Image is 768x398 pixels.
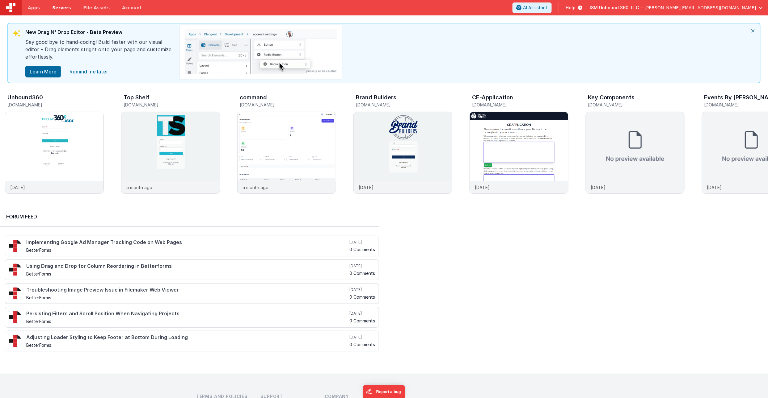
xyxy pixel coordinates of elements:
h4: Persisting Filters and Scroll Position When Navigating Projects [26,311,348,317]
h3: Top Shelf [124,94,150,101]
p: [DATE] [591,184,606,191]
h5: [DOMAIN_NAME] [356,102,452,107]
img: 295_2.png [9,287,21,300]
button: AI Assistant [513,2,552,13]
a: Troubleshooting Image Preview Issue in Filemaker Web Viewer BetterForms [DATE] 0 Comments [5,283,379,304]
i: close [746,23,760,38]
h3: command [240,94,267,101]
h5: [DOMAIN_NAME] [7,102,104,107]
h5: 0 Comments [349,342,375,347]
h4: Implementing Google Ad Manager Tracking Code on Web Pages [26,240,348,245]
h5: [DATE] [349,311,375,316]
img: 295_2.png [9,335,21,347]
h3: Key Components [588,94,635,101]
h5: [DATE] [349,240,375,245]
h5: [DATE] [349,287,375,292]
h4: Using Drag and Drop for Column Reordering in Betterforms [26,263,348,269]
div: New Drag N' Drop Editor - Beta Preview [25,28,174,38]
a: Using Drag and Drop for Column Reordering in Betterforms BetterForms [DATE] 0 Comments [5,259,379,280]
span: Apps [28,5,40,11]
a: Adjusting Loader Styling to Keep Footer at Bottom During Loading BetterForms [DATE] 0 Comments [5,331,379,351]
h5: 0 Comments [349,318,375,323]
h3: Brand Builders [356,94,396,101]
p: a month ago [243,184,268,191]
span: Servers [52,5,71,11]
p: [DATE] [707,184,722,191]
h5: [DOMAIN_NAME] [240,102,336,107]
h5: BetterForms [26,248,348,252]
span: Help [566,5,576,11]
span: AI Assistant [523,5,548,11]
img: 295_2.png [9,263,21,276]
h5: [DATE] [349,263,375,268]
h5: [DOMAIN_NAME] [588,102,685,107]
h5: BetterForms [26,343,348,347]
h2: Forum Feed [6,213,373,220]
button: ISM Unbound 360, LLC — [PERSON_NAME][EMAIL_ADDRESS][DOMAIN_NAME] [590,5,763,11]
h4: Troubleshooting Image Preview Issue in Filemaker Web Viewer [26,287,348,293]
div: Say good bye to hand-coding! Build faster with our visual editor – Drag elements stright onto you... [25,38,174,65]
img: 295_2.png [9,311,21,323]
h5: [DOMAIN_NAME] [472,102,568,107]
h5: 0 Comments [349,271,375,276]
p: [DATE] [359,184,373,191]
a: Persisting Filters and Scroll Position When Navigating Projects BetterForms [DATE] 0 Comments [5,307,379,328]
p: a month ago [126,184,152,191]
h5: [DOMAIN_NAME] [124,102,220,107]
h5: 0 Comments [349,295,375,299]
h5: BetterForms [26,295,348,300]
a: close [66,65,112,78]
h4: Adjusting Loader Styling to Keep Footer at Bottom During Loading [26,335,348,340]
a: Implementing Google Ad Manager Tracking Code on Web Pages BetterForms [DATE] 0 Comments [5,236,379,256]
button: Learn More [25,66,61,77]
h5: 0 Comments [349,247,375,252]
span: File Assets [83,5,110,11]
h3: CE-Application [472,94,513,101]
h5: [DATE] [349,335,375,340]
iframe: Marker.io feedback button [363,385,405,398]
p: [DATE] [475,184,490,191]
img: 295_2.png [9,240,21,252]
span: ISM Unbound 360, LLC — [590,5,645,11]
h5: BetterForms [26,319,348,324]
h5: BetterForms [26,272,348,276]
span: [PERSON_NAME][EMAIL_ADDRESS][DOMAIN_NAME] [645,5,756,11]
h3: Unbound360 [7,94,43,101]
